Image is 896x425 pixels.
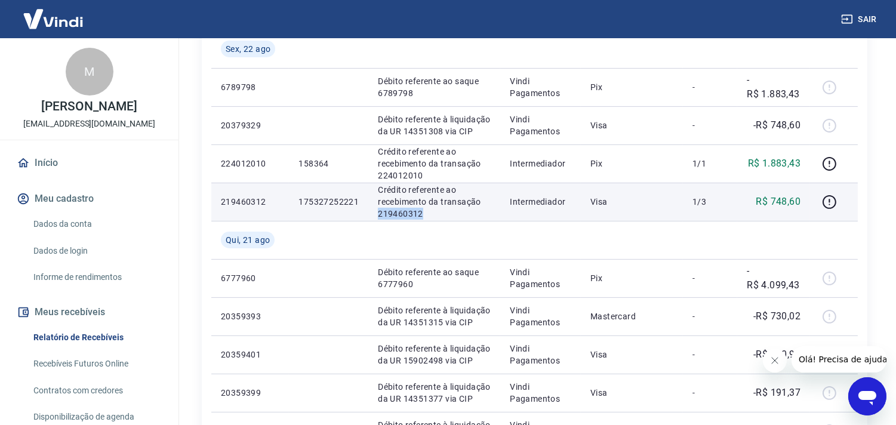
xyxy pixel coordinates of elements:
p: Débito referente à liquidação da UR 14351308 via CIP [378,113,491,137]
p: 224012010 [221,158,279,170]
p: -R$ 4.099,43 [747,264,800,292]
p: 20379329 [221,119,279,131]
p: Débito referente ao saque 6789798 [378,75,491,99]
p: 1/3 [692,196,728,208]
p: Débito referente à liquidação da UR 15902498 via CIP [378,343,491,367]
p: Crédito referente ao recebimento da transação 219460312 [378,184,491,220]
p: 219460312 [221,196,279,208]
p: - [692,310,728,322]
iframe: Mensagem da empresa [792,346,886,372]
p: - [692,119,728,131]
p: Pix [590,272,673,284]
a: Dados de login [29,239,164,263]
p: - [692,81,728,93]
p: [EMAIL_ADDRESS][DOMAIN_NAME] [23,118,155,130]
span: Olá! Precisa de ajuda? [7,8,100,18]
p: 175327252221 [298,196,359,208]
p: -R$ 748,60 [753,118,800,133]
p: Débito referente à liquidação da UR 14351315 via CIP [378,304,491,328]
p: R$ 1.883,43 [748,156,800,171]
p: -R$ 1.883,43 [747,73,800,101]
p: 158364 [298,158,359,170]
p: Vindi Pagamentos [510,304,571,328]
p: -R$ 730,02 [753,309,800,324]
button: Meu cadastro [14,186,164,212]
p: Vindi Pagamentos [510,266,571,290]
p: Intermediador [510,196,571,208]
p: Vindi Pagamentos [510,343,571,367]
p: 20359399 [221,387,279,399]
span: Qui, 21 ago [226,234,270,246]
p: Débito referente à liquidação da UR 14351377 via CIP [378,381,491,405]
iframe: Fechar mensagem [763,349,787,372]
p: [PERSON_NAME] [41,100,137,113]
button: Sair [839,8,882,30]
p: Vindi Pagamentos [510,75,571,99]
p: 20359401 [221,349,279,361]
button: Meus recebíveis [14,299,164,325]
p: Pix [590,158,673,170]
div: M [66,48,113,96]
p: - [692,387,728,399]
p: Visa [590,119,673,131]
p: Mastercard [590,310,673,322]
p: Visa [590,196,673,208]
p: R$ 748,60 [756,195,801,209]
a: Início [14,150,164,176]
a: Recebíveis Futuros Online [29,352,164,376]
p: Visa [590,387,673,399]
p: - [692,349,728,361]
p: Vindi Pagamentos [510,113,571,137]
p: 6777960 [221,272,279,284]
span: Sex, 22 ago [226,43,270,55]
p: Pix [590,81,673,93]
p: Vindi Pagamentos [510,381,571,405]
a: Informe de rendimentos [29,265,164,290]
p: - [692,272,728,284]
p: Intermediador [510,158,571,170]
p: Visa [590,349,673,361]
p: -R$ 420,98 [753,347,800,362]
iframe: Botão para abrir a janela de mensagens [848,377,886,415]
a: Dados da conta [29,212,164,236]
p: Crédito referente ao recebimento da transação 224012010 [378,146,491,181]
p: 1/1 [692,158,728,170]
p: 6789798 [221,81,279,93]
a: Contratos com credores [29,378,164,403]
p: Débito referente ao saque 6777960 [378,266,491,290]
a: Relatório de Recebíveis [29,325,164,350]
img: Vindi [14,1,92,37]
p: 20359393 [221,310,279,322]
p: -R$ 191,37 [753,386,800,400]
